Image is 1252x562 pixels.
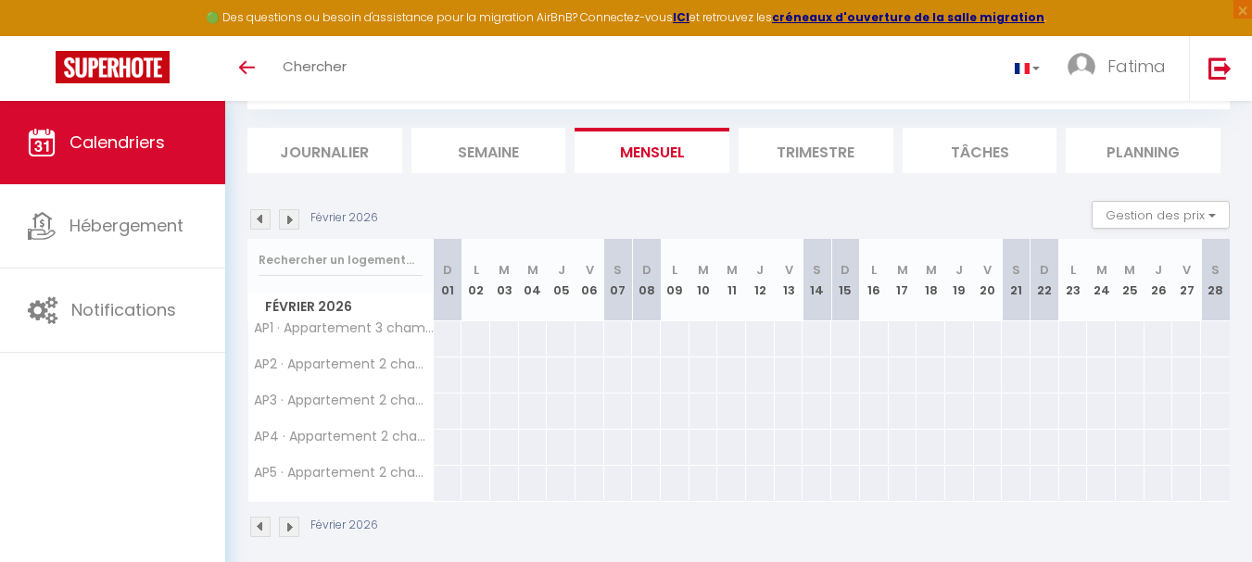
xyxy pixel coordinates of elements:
th: 26 [1145,239,1173,321]
abbr: L [1070,261,1076,279]
a: Chercher [269,36,360,101]
abbr: M [698,261,709,279]
th: 17 [889,239,917,321]
abbr: V [785,261,793,279]
li: Tâches [903,128,1057,173]
abbr: S [613,261,622,279]
th: 12 [746,239,775,321]
abbr: D [1040,261,1049,279]
abbr: V [983,261,992,279]
th: 15 [831,239,860,321]
th: 21 [1002,239,1031,321]
th: 02 [462,239,490,321]
p: Février 2026 [310,209,378,227]
abbr: J [955,261,963,279]
span: AP3 · Appartement 2 chambres Terrasse [251,393,436,407]
span: Hébergement [70,214,183,237]
input: Rechercher un logement... [259,244,423,277]
li: Mensuel [575,128,729,173]
img: logout [1208,56,1232,80]
abbr: S [813,261,821,279]
th: 25 [1116,239,1145,321]
th: 14 [803,239,831,321]
li: Planning [1066,128,1220,173]
th: 24 [1087,239,1116,321]
abbr: M [1096,261,1107,279]
span: AP2 · Appartement 2 chambres Terrasse [251,357,436,371]
span: AP1 · Appartement 3 chambres Terrasse [251,321,436,335]
li: Semaine [411,128,566,173]
th: 20 [974,239,1003,321]
th: 08 [632,239,661,321]
abbr: S [1211,261,1220,279]
th: 06 [575,239,604,321]
th: 05 [547,239,575,321]
span: Notifications [71,298,176,321]
span: Calendriers [70,131,165,154]
th: 19 [945,239,974,321]
th: 18 [917,239,945,321]
span: Chercher [283,56,347,76]
th: 07 [604,239,633,321]
abbr: J [558,261,565,279]
th: 10 [689,239,718,321]
iframe: Chat [1173,479,1238,548]
abbr: M [527,261,538,279]
abbr: M [926,261,937,279]
abbr: M [727,261,738,279]
a: créneaux d'ouverture de la salle migration [772,9,1044,25]
p: Février 2026 [310,517,378,534]
abbr: V [1182,261,1191,279]
th: 09 [661,239,689,321]
abbr: L [871,261,877,279]
abbr: M [1124,261,1135,279]
th: 11 [717,239,746,321]
abbr: L [672,261,677,279]
a: ICI [673,9,689,25]
abbr: L [474,261,479,279]
th: 22 [1031,239,1059,321]
li: Trimestre [739,128,893,173]
button: Gestion des prix [1092,201,1230,229]
th: 04 [519,239,548,321]
span: Février 2026 [248,293,433,320]
span: AP5 · Appartement 2 chambres Terrasse [251,466,436,480]
img: Super Booking [56,51,170,83]
abbr: V [586,261,594,279]
a: ... Fatima [1054,36,1189,101]
th: 13 [775,239,803,321]
abbr: J [756,261,764,279]
abbr: S [1012,261,1020,279]
th: 27 [1172,239,1201,321]
abbr: M [897,261,908,279]
th: 03 [490,239,519,321]
button: Ouvrir le widget de chat LiveChat [15,7,70,63]
abbr: J [1155,261,1162,279]
th: 01 [434,239,462,321]
th: 28 [1201,239,1230,321]
abbr: D [841,261,850,279]
img: ... [1068,53,1095,81]
span: AP4 · Appartement 2 chambres [251,430,436,443]
th: 23 [1059,239,1088,321]
span: Fatima [1107,55,1166,78]
abbr: M [499,261,510,279]
th: 16 [860,239,889,321]
li: Journalier [247,128,402,173]
abbr: D [642,261,651,279]
abbr: D [443,261,452,279]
